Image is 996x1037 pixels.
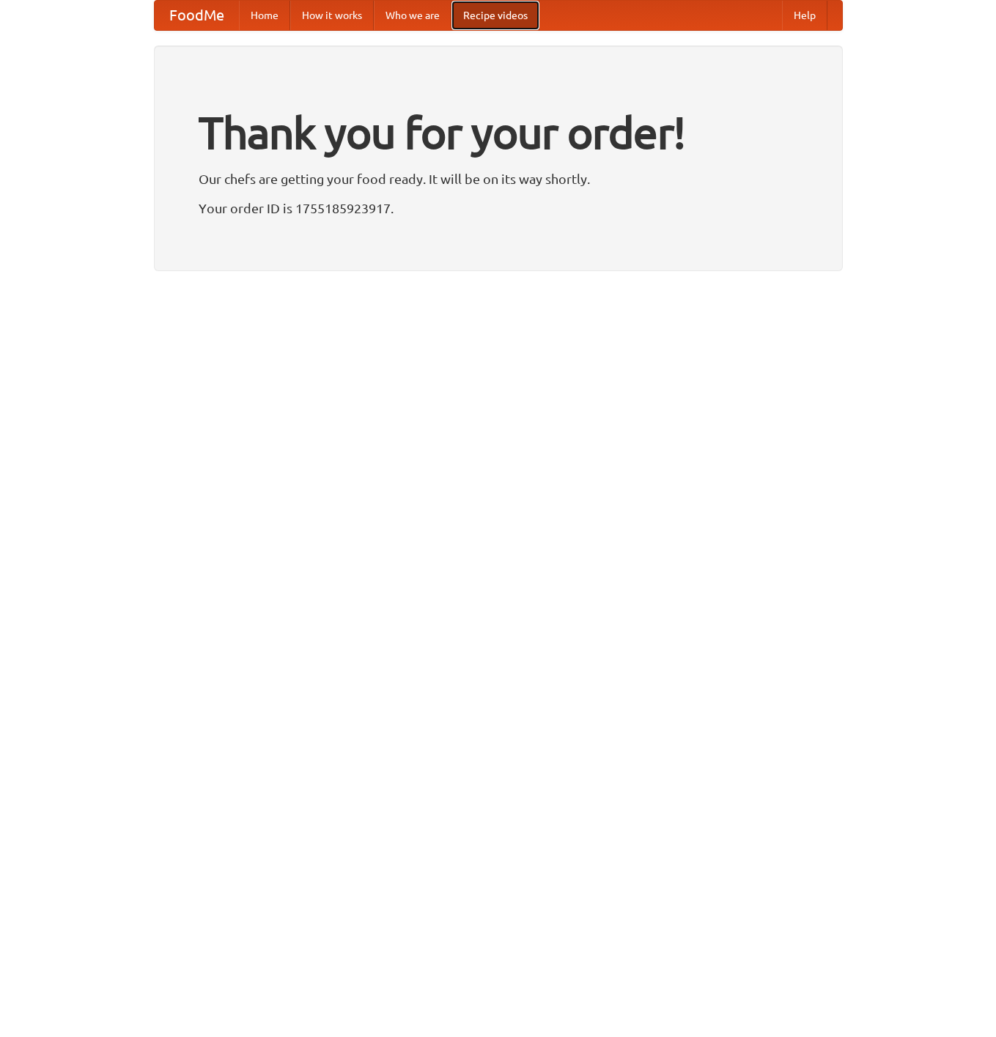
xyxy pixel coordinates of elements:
[239,1,290,30] a: Home
[290,1,374,30] a: How it works
[782,1,827,30] a: Help
[199,197,798,219] p: Your order ID is 1755185923917.
[199,168,798,190] p: Our chefs are getting your food ready. It will be on its way shortly.
[155,1,239,30] a: FoodMe
[451,1,539,30] a: Recipe videos
[374,1,451,30] a: Who we are
[199,97,798,168] h1: Thank you for your order!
